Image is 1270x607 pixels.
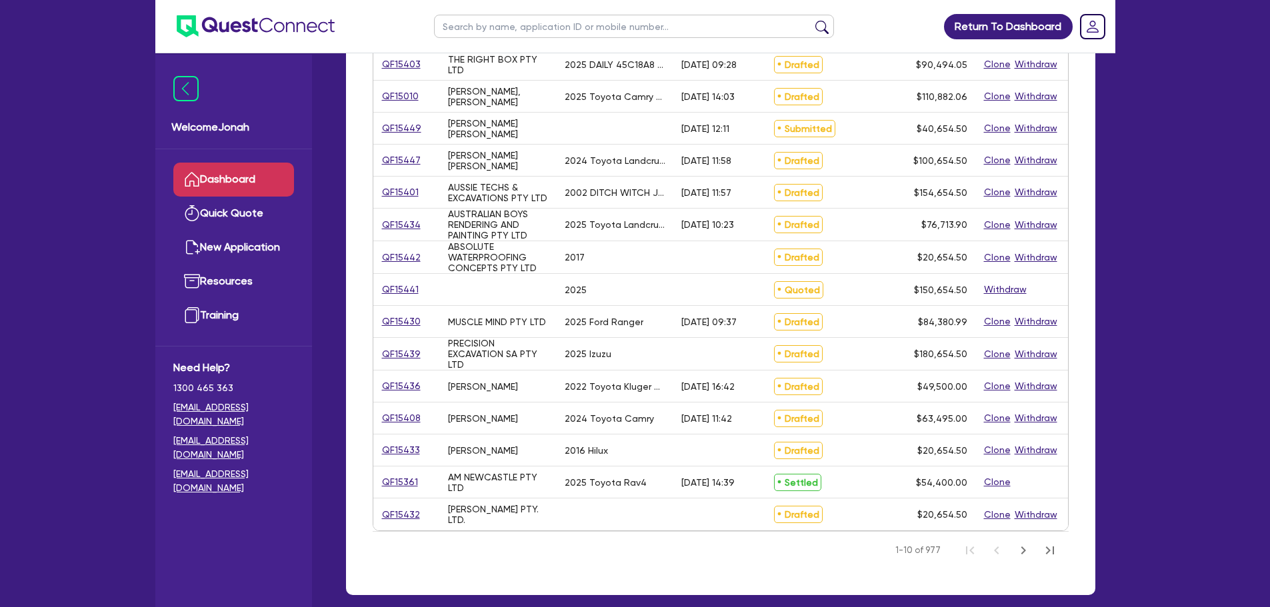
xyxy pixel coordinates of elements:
[944,14,1073,39] a: Return To Dashboard
[565,285,587,295] div: 2025
[774,474,821,491] span: Settled
[917,123,967,134] span: $40,654.50
[381,378,421,394] a: QF15436
[983,410,1011,426] button: Clone
[184,239,200,255] img: new-application
[774,216,823,233] span: Drafted
[983,378,1011,394] button: Clone
[565,381,665,392] div: 2022 Toyota Kluger GXL
[917,91,967,102] span: $110,882.06
[983,474,1011,490] button: Clone
[774,442,823,459] span: Drafted
[565,348,611,359] div: 2025 Izuzu
[921,219,967,230] span: $76,713.90
[171,119,296,135] span: Welcome Jonah
[1014,121,1058,136] button: Withdraw
[565,316,643,327] div: 2025 Ford Ranger
[1014,185,1058,200] button: Withdraw
[681,155,731,166] div: [DATE] 11:58
[381,442,421,458] a: QF15433
[774,410,823,427] span: Drafted
[681,477,735,488] div: [DATE] 14:39
[957,537,983,564] button: First Page
[173,360,294,376] span: Need Help?
[381,185,419,200] a: QF15401
[448,381,518,392] div: [PERSON_NAME]
[381,57,421,72] a: QF15403
[1014,314,1058,329] button: Withdraw
[774,281,823,299] span: Quoted
[381,410,421,426] a: QF15408
[448,316,546,327] div: MUSCLE MIND PTY LTD
[173,400,294,428] a: [EMAIL_ADDRESS][DOMAIN_NAME]
[916,477,967,488] span: $54,400.00
[983,185,1011,200] button: Clone
[983,57,1011,72] button: Clone
[917,509,967,520] span: $20,654.50
[448,182,549,203] div: AUSSIE TECHS & EXCAVATIONS PTY LTD
[1014,378,1058,394] button: Withdraw
[184,307,200,323] img: training
[917,381,967,392] span: $49,500.00
[173,231,294,265] a: New Application
[681,219,734,230] div: [DATE] 10:23
[983,217,1011,233] button: Clone
[1037,537,1063,564] button: Last Page
[895,544,941,557] span: 1-10 of 977
[774,88,823,105] span: Drafted
[1014,217,1058,233] button: Withdraw
[918,316,967,327] span: $84,380.99
[448,413,518,424] div: [PERSON_NAME]
[1014,153,1058,168] button: Withdraw
[565,187,665,198] div: 2002 DITCH WITCH JT922
[565,252,585,263] div: 2017
[774,313,823,330] span: Drafted
[173,197,294,231] a: Quick Quote
[1014,507,1058,522] button: Withdraw
[681,316,737,327] div: [DATE] 09:37
[565,59,665,70] div: 2025 DAILY 45C18A8 3.75M DUAL CAB
[1010,537,1037,564] button: Next Page
[448,338,549,370] div: PRECISION EXCAVATION SA PTY LTD
[1014,89,1058,104] button: Withdraw
[434,15,834,38] input: Search by name, application ID or mobile number...
[983,537,1010,564] button: Previous Page
[914,285,967,295] span: $150,654.50
[381,474,419,490] a: QF15361
[173,265,294,299] a: Resources
[681,59,737,70] div: [DATE] 09:28
[1014,410,1058,426] button: Withdraw
[914,348,967,359] span: $180,654.50
[381,217,421,233] a: QF15434
[448,504,549,525] div: [PERSON_NAME] PTY. LTD.
[983,314,1011,329] button: Clone
[448,118,549,139] div: [PERSON_NAME] [PERSON_NAME]
[448,209,549,241] div: AUSTRALIAN BOYS RENDERING AND PAINTING PTY LTD
[913,155,967,166] span: $100,654.50
[774,345,823,362] span: Drafted
[184,205,200,221] img: quick-quote
[681,187,731,198] div: [DATE] 11:57
[177,15,335,37] img: quest-connect-logo-blue
[681,413,732,424] div: [DATE] 11:42
[681,123,729,134] div: [DATE] 12:11
[774,249,823,266] span: Drafted
[381,346,421,362] a: QF15439
[565,219,665,230] div: 2025 Toyota Landcruiser [PERSON_NAME] VX
[983,89,1011,104] button: Clone
[448,472,549,493] div: AM NEWCASTLE PTY LTD
[381,282,419,297] a: QF15441
[173,381,294,395] span: 1300 465 363
[565,413,654,424] div: 2024 Toyota Camry
[1014,250,1058,265] button: Withdraw
[1014,346,1058,362] button: Withdraw
[173,163,294,197] a: Dashboard
[381,89,419,104] a: QF15010
[916,59,967,70] span: $90,494.05
[448,241,549,273] div: ABSOLUTE WATERPROOFING CONCEPTS PTY LTD
[917,445,967,456] span: $20,654.50
[173,434,294,462] a: [EMAIL_ADDRESS][DOMAIN_NAME]
[983,346,1011,362] button: Clone
[565,445,608,456] div: 2016 Hilux
[448,445,518,456] div: [PERSON_NAME]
